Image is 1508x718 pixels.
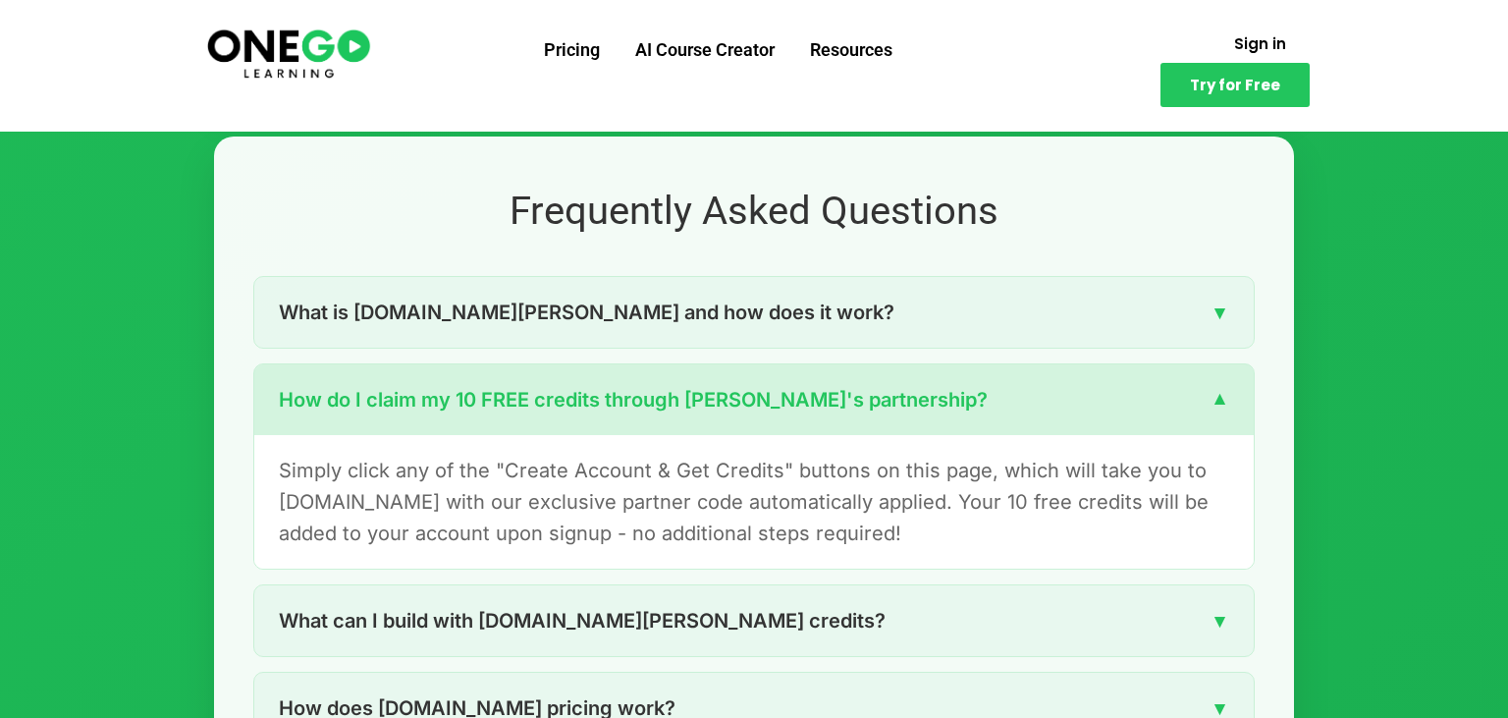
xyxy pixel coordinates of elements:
span: ▼ [1211,298,1229,328]
p: Simply click any of the "Create Account & Get Credits" buttons on this page, which will take you ... [279,455,1229,549]
span: What is [DOMAIN_NAME][PERSON_NAME] and how does it work? [279,297,894,328]
a: Pricing [526,25,618,76]
span: How do I claim my 10 FREE credits through [PERSON_NAME]'s partnership? [279,384,988,415]
a: Resources [792,25,910,76]
span: ▼ [1211,385,1229,415]
span: ▼ [1211,606,1229,636]
span: Try for Free [1190,78,1280,92]
span: Sign in [1234,36,1286,51]
h2: Frequently Asked Questions [253,186,1255,237]
a: AI Course Creator [618,25,792,76]
span: What can I build with [DOMAIN_NAME][PERSON_NAME] credits? [279,605,886,636]
a: Try for Free [1160,63,1310,107]
a: Sign in [1211,25,1310,63]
